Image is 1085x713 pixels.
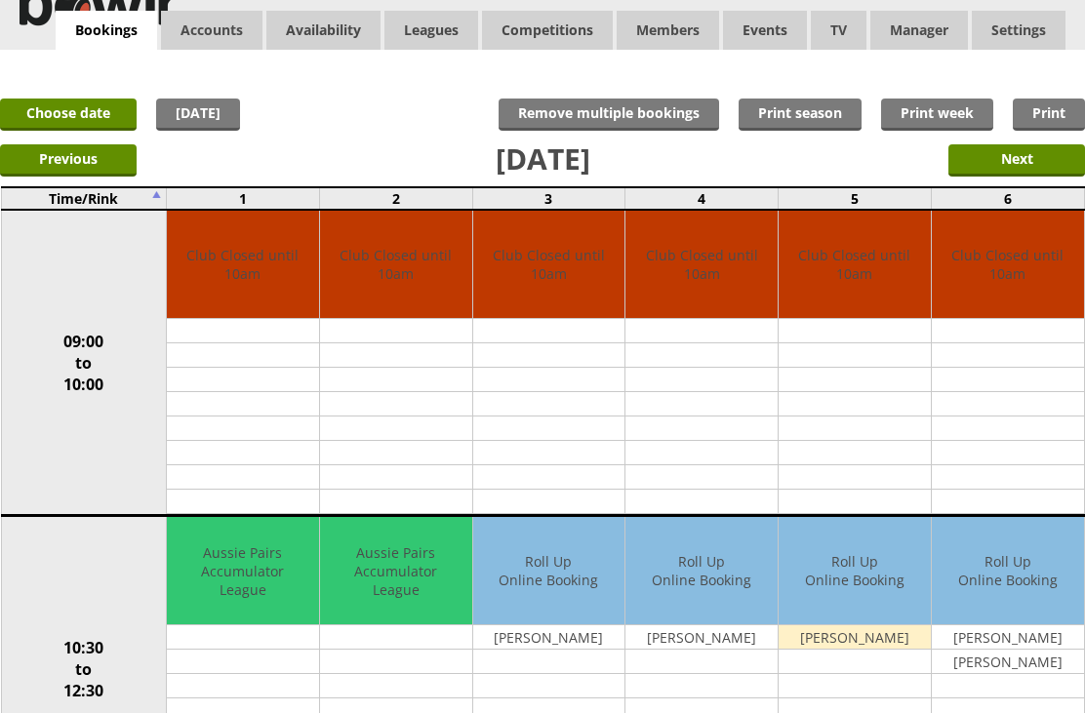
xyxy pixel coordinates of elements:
[1,188,167,211] td: Time/Rink
[384,12,478,51] a: Leagues
[499,99,719,132] input: Remove multiple bookings
[881,99,993,132] a: Print week
[723,12,807,51] a: Events
[167,188,320,211] td: 1
[473,626,625,651] td: [PERSON_NAME]
[779,518,931,626] td: Roll Up Online Booking
[932,518,1084,626] td: Roll Up Online Booking
[56,12,157,52] a: Bookings
[779,626,931,651] td: [PERSON_NAME]
[625,518,778,626] td: Roll Up Online Booking
[778,188,931,211] td: 5
[932,212,1084,320] td: Club Closed until 10am
[972,12,1065,51] span: Settings
[167,518,319,626] td: Aussie Pairs Accumulator League
[482,12,613,51] a: Competitions
[167,212,319,320] td: Club Closed until 10am
[625,188,779,211] td: 4
[156,99,240,132] a: [DATE]
[161,12,262,51] span: Accounts
[931,188,1084,211] td: 6
[932,626,1084,651] td: [PERSON_NAME]
[625,626,778,651] td: [PERSON_NAME]
[472,188,625,211] td: 3
[1,211,167,517] td: 09:00 to 10:00
[1013,99,1085,132] a: Print
[473,212,625,320] td: Club Closed until 10am
[320,212,472,320] td: Club Closed until 10am
[320,518,472,626] td: Aussie Pairs Accumulator League
[811,12,866,51] span: TV
[473,518,625,626] td: Roll Up Online Booking
[625,212,778,320] td: Club Closed until 10am
[948,145,1085,178] input: Next
[617,12,719,51] span: Members
[739,99,862,132] a: Print season
[870,12,968,51] span: Manager
[319,188,472,211] td: 2
[266,12,381,51] a: Availability
[932,651,1084,675] td: [PERSON_NAME]
[779,212,931,320] td: Club Closed until 10am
